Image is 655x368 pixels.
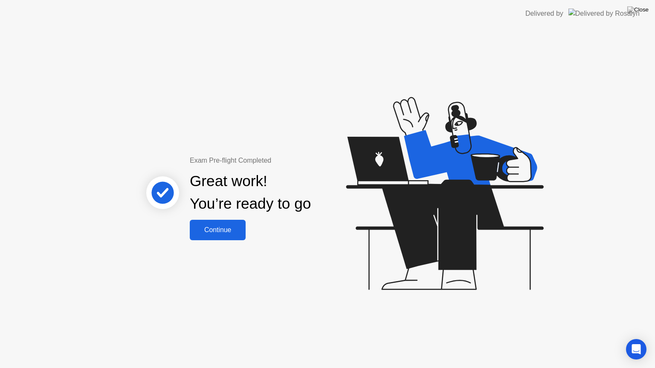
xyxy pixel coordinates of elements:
[190,170,311,215] div: Great work! You’re ready to go
[190,220,246,240] button: Continue
[568,9,640,18] img: Delivered by Rosalyn
[627,6,649,13] img: Close
[190,155,366,166] div: Exam Pre-flight Completed
[525,9,563,19] div: Delivered by
[192,226,243,234] div: Continue
[626,339,646,359] div: Open Intercom Messenger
